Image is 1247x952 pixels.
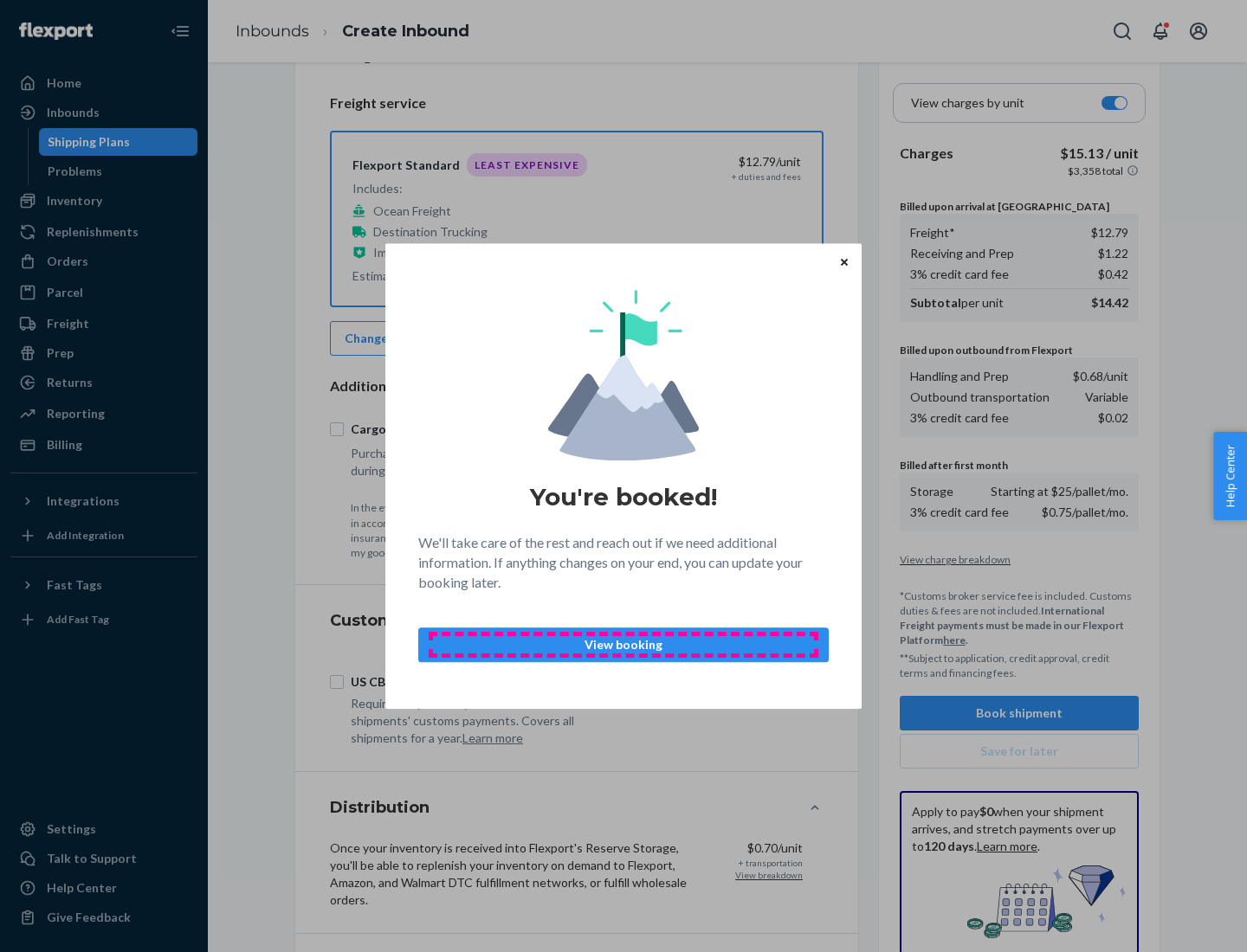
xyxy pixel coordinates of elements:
p: View booking [433,636,814,653]
img: svg+xml,%3Csvg%20viewBox%3D%220%200%20174%20197%22%20fill%3D%22none%22%20xmlns%3D%22http%3A%2F%2F... [548,290,699,460]
p: We'll take care of the rest and reach out if we need additional information. If anything changes ... [418,533,829,593]
button: Close [836,252,853,271]
h1: You're booked! [530,481,717,512]
button: View booking [418,627,829,662]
